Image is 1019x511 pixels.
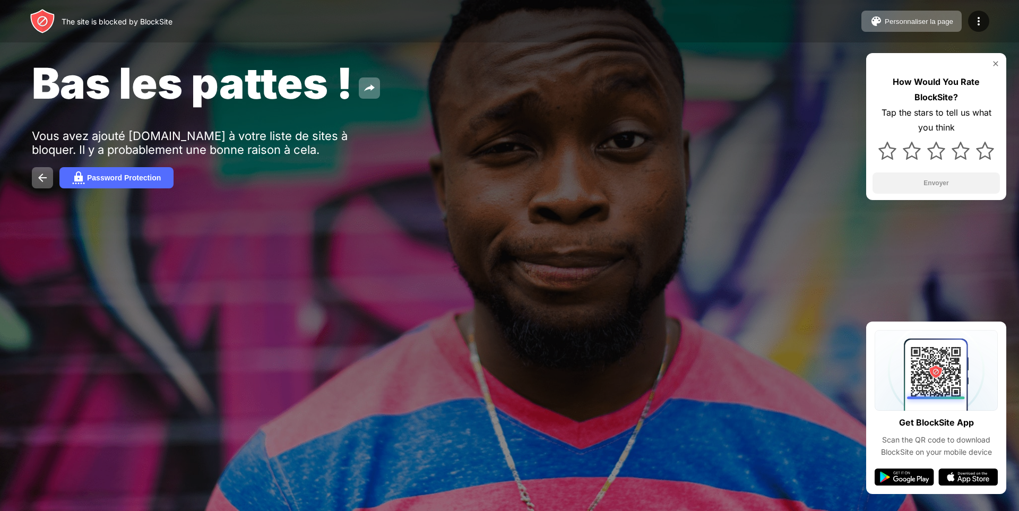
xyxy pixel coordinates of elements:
span: Bas les pattes ! [32,57,352,109]
div: Password Protection [87,174,161,182]
img: back.svg [36,171,49,184]
img: qrcode.svg [875,330,998,411]
img: google-play.svg [875,469,934,486]
img: header-logo.svg [30,8,55,34]
button: Personnaliser la page [861,11,962,32]
img: menu-icon.svg [972,15,985,28]
div: Scan the QR code to download BlockSite on your mobile device [875,434,998,458]
button: Password Protection [59,167,174,188]
img: password.svg [72,171,85,184]
img: share.svg [363,82,376,94]
div: The site is blocked by BlockSite [62,17,172,26]
img: pallet.svg [870,15,883,28]
img: star.svg [927,142,945,160]
div: How Would You Rate BlockSite? [873,74,1000,105]
button: Envoyer [873,172,1000,194]
img: star.svg [903,142,921,160]
img: app-store.svg [938,469,998,486]
img: star.svg [878,142,896,160]
div: Get BlockSite App [899,415,974,430]
img: star.svg [952,142,970,160]
img: star.svg [976,142,994,160]
div: Personnaliser la page [885,18,953,25]
img: rate-us-close.svg [991,59,1000,68]
div: Vous avez ajouté [DOMAIN_NAME] à votre liste de sites à bloquer. Il y a probablement une bonne ra... [32,129,360,157]
div: Tap the stars to tell us what you think [873,105,1000,136]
